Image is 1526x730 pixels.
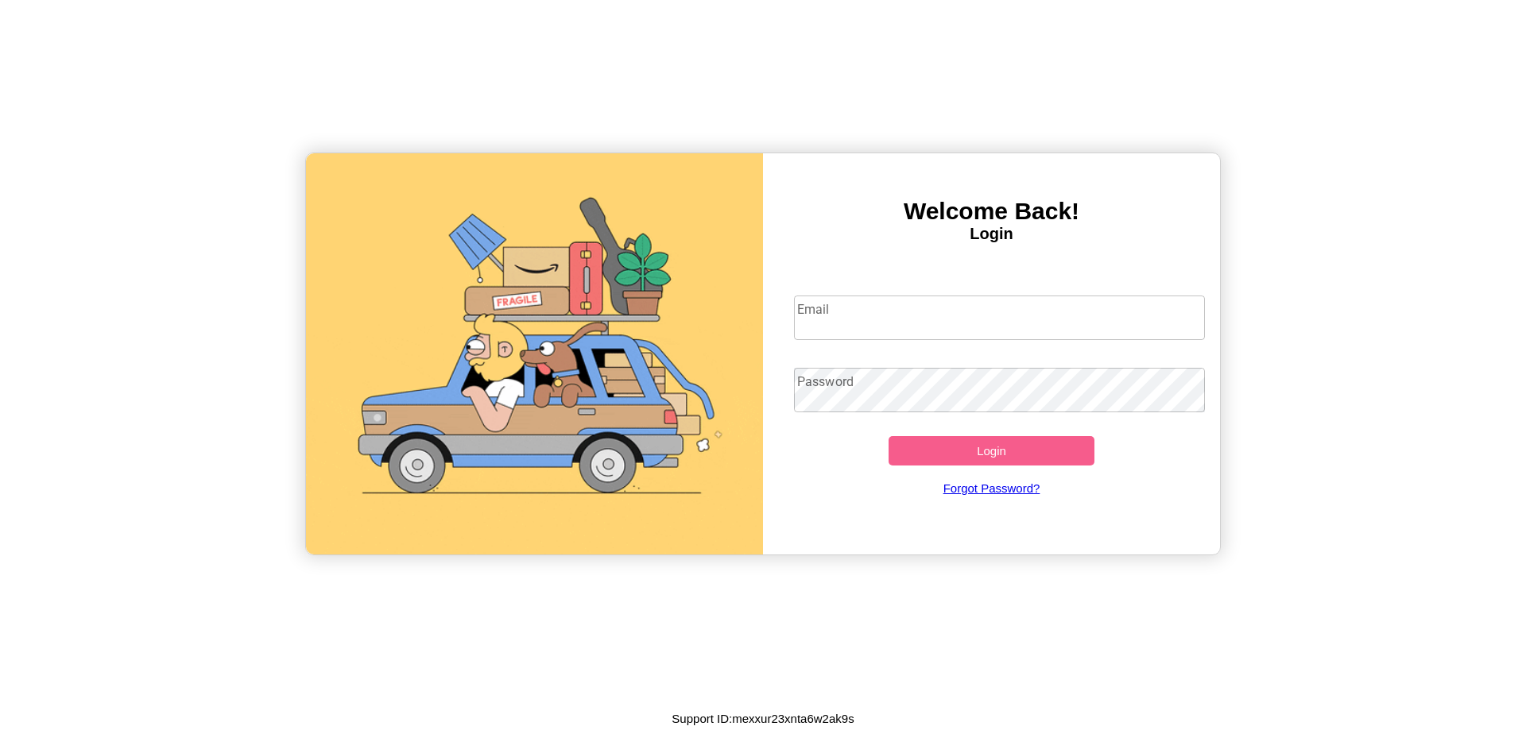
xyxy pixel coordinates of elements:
h4: Login [763,225,1220,243]
h3: Welcome Back! [763,198,1220,225]
img: gif [306,153,763,554]
a: Forgot Password? [786,465,1198,511]
p: Support ID: mexxur23xnta6w2ak9s [672,708,854,729]
button: Login [889,436,1094,465]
